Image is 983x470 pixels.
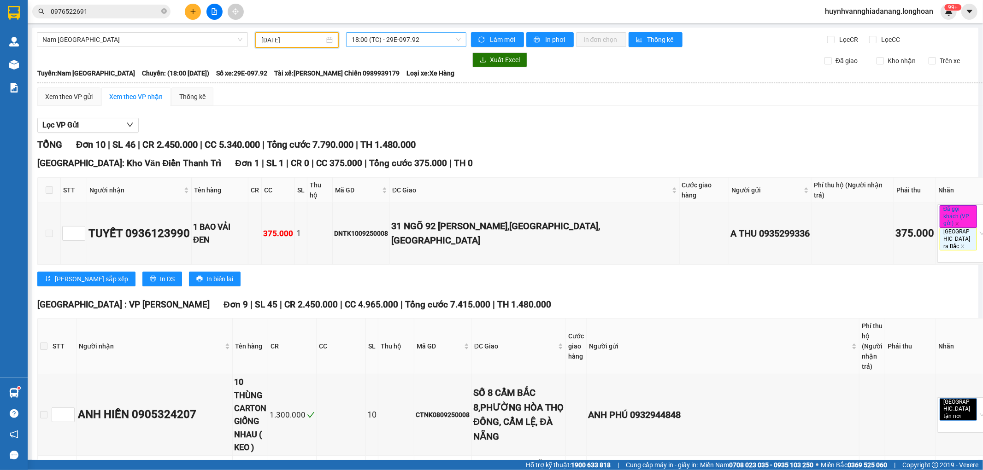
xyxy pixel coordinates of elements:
span: [GEOGRAPHIC_DATA] tận nơi [940,398,977,421]
span: In phơi [545,35,566,45]
span: Ngày in phiếu: 14:25 ngày [58,18,186,28]
span: Cung cấp máy in - giấy in: [626,460,698,470]
span: | [356,139,358,150]
th: Tên hàng [233,319,268,374]
img: solution-icon [9,83,19,93]
th: Phí thu hộ (Người nhận trả) [812,178,894,203]
div: ANH HIỀN 0905324207 [78,406,231,424]
th: Phí thu hộ (Người nhận trả) [859,319,885,374]
span: printer [196,275,203,283]
span: TH 0 [454,158,473,168]
span: Mã GD [335,185,380,195]
span: | [894,460,895,470]
span: close [960,244,965,249]
th: Tên hàng [192,178,248,203]
span: copyright [932,462,938,468]
span: sort-ascending [45,275,51,283]
span: | [618,460,619,470]
span: Chuyến: (18:00 [DATE]) [142,68,209,78]
button: printerIn phơi [526,32,574,47]
div: CTNK0809250008 [416,410,470,420]
span: Miền Bắc [821,460,887,470]
th: CC [262,178,295,203]
div: 1.300.000 [270,409,315,421]
span: bar-chart [636,36,644,44]
div: 375.000 [895,226,934,242]
span: Loại xe: Xe Hàng [406,68,454,78]
span: | [312,158,314,168]
span: In biên lai [206,274,233,284]
span: Xuất Excel [490,55,520,65]
span: [PHONE_NUMBER] [4,31,70,47]
th: STT [50,319,77,374]
span: | [449,158,452,168]
div: 375.000 [263,227,293,240]
span: CC 5.340.000 [205,139,260,150]
span: Người nhận [79,341,223,351]
span: Hỗ trợ kỹ thuật: [526,460,611,470]
button: caret-down [961,4,977,20]
div: 1 [296,227,306,240]
img: warehouse-icon [9,60,19,70]
strong: PHIẾU DÁN LÊN HÀNG [61,4,182,17]
span: message [10,451,18,459]
th: Cước giao hàng [680,178,729,203]
span: SL 1 [266,158,284,168]
span: | [365,158,367,168]
button: syncLàm mới [471,32,524,47]
span: down [126,121,134,128]
input: Tìm tên, số ĐT hoặc mã đơn [51,6,159,17]
div: 10 THÙNG CARTON GIỐNG NHAU ( KEO ) [234,376,266,454]
th: SL [366,319,378,374]
th: Thu hộ [307,178,333,203]
span: CC 4.965.000 [345,299,398,310]
button: aim [228,4,244,20]
th: SL [295,178,307,203]
button: In đơn chọn [576,32,626,47]
span: CR 2.450.000 [284,299,338,310]
button: sort-ascending[PERSON_NAME] sắp xếp [37,272,135,286]
td: DNTK1009250008 [333,203,390,264]
th: STT [61,178,87,203]
span: search [38,8,45,15]
span: | [286,158,288,168]
sup: 245 [944,4,961,11]
th: Thu hộ [378,319,414,374]
span: CÔNG TY TNHH CHUYỂN PHÁT NHANH BẢO AN [80,31,169,48]
span: Đã gọi khách (VP gửi) [940,205,977,228]
span: [GEOGRAPHIC_DATA]: Kho Văn Điển Thanh Trì [37,158,221,168]
div: Xem theo VP gửi [45,92,93,102]
span: sync [478,36,486,44]
span: | [493,299,495,310]
span: caret-down [965,7,974,16]
div: ANH PHÚ 0932944848 [588,408,858,422]
span: question-circle [10,409,18,418]
span: Thống kê [647,35,675,45]
span: CC 375.000 [316,158,362,168]
span: Lọc VP Gửi [42,119,79,131]
span: | [280,299,282,310]
span: In DS [160,274,175,284]
button: printerIn DS [142,272,182,286]
span: Tài xế: [PERSON_NAME] Chiến 0989939179 [274,68,400,78]
th: Phải thu [894,178,936,203]
span: close [955,221,959,226]
img: warehouse-icon [9,37,19,46]
span: | [108,139,110,150]
button: plus [185,4,201,20]
span: ⚪️ [816,463,818,467]
span: TỔNG [37,139,62,150]
td: CTNK0809250008 [414,374,472,456]
button: downloadXuất Excel [472,52,527,67]
b: Tuyến: Nam [GEOGRAPHIC_DATA] [37,70,135,77]
span: TH 1.480.000 [497,299,551,310]
button: Lọc VP Gửi [37,118,139,133]
span: [GEOGRAPHIC_DATA] ra Bắc [940,228,977,250]
span: Đơn 9 [224,299,248,310]
span: file-add [211,8,218,15]
strong: 0708 023 035 - 0935 103 250 [729,461,813,469]
span: ĐC Giao [474,341,556,351]
span: Người gửi [589,341,850,351]
span: CR 0 [291,158,309,168]
input: 09/09/2025 [261,35,324,45]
